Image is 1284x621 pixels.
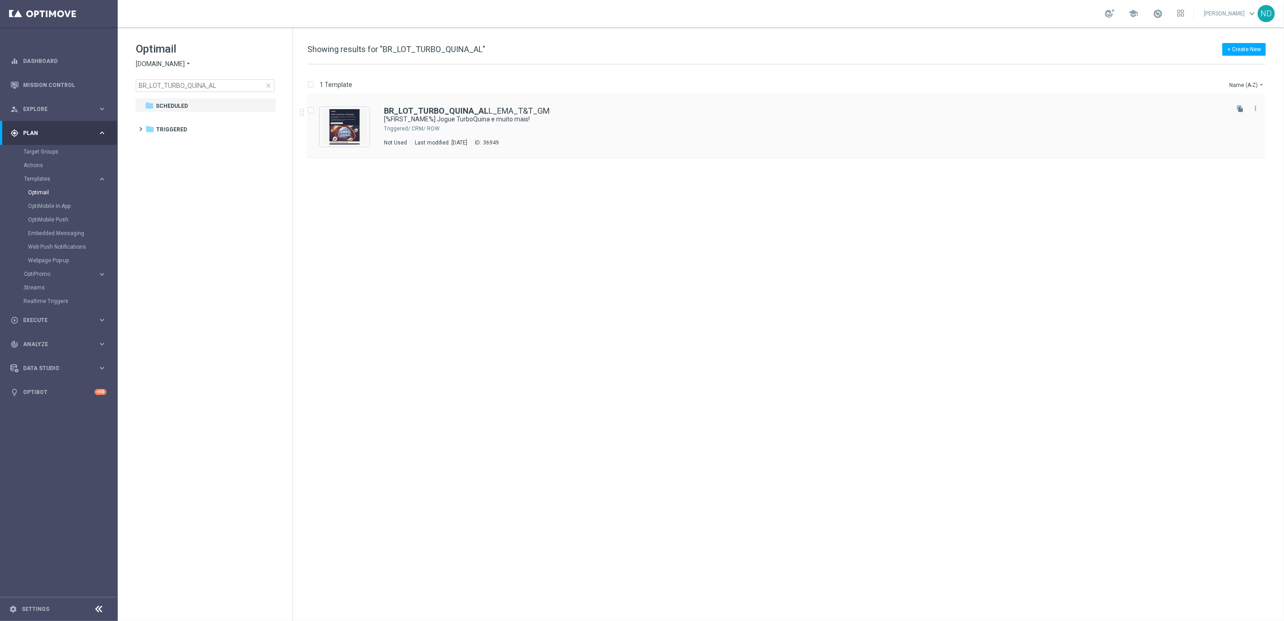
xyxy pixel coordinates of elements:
b: BR_LOT_TURBO_QUINA_AL [384,106,489,116]
button: Mission Control [10,82,107,89]
div: Data Studio [10,364,98,372]
span: Triggered [156,125,187,134]
button: Data Studio keyboard_arrow_right [10,365,107,372]
i: person_search [10,105,19,113]
a: Mission Control [23,73,106,97]
input: Search Template [136,79,274,92]
div: Mission Control [10,73,106,97]
button: lightbulb Optibot +10 [10,389,107,396]
span: Scheduled [156,102,188,110]
div: Optibot [10,380,106,404]
h1: Optimail [136,42,274,56]
div: Target Groups [24,145,117,159]
span: Showing results for "BR_LOT_TURBO_QUINA_AL" [307,44,485,54]
div: Analyze [10,340,98,348]
i: more_vert [1252,105,1259,112]
a: Streams [24,284,94,291]
span: [DOMAIN_NAME] [136,60,185,68]
div: Realtime Triggers [24,294,117,308]
div: +10 [95,389,106,395]
div: Not Used [384,139,407,146]
button: [DOMAIN_NAME] arrow_drop_down [136,60,192,68]
button: + Create New [1222,43,1266,56]
i: keyboard_arrow_right [98,270,106,279]
a: BR_LOT_TURBO_QUINA_ALL_EMA_T&T_GM [384,107,550,115]
button: gps_fixed Plan keyboard_arrow_right [10,130,107,137]
i: equalizer [10,57,19,65]
i: track_changes [10,340,19,348]
i: keyboard_arrow_right [98,129,106,137]
button: play_circle_outline Execute keyboard_arrow_right [10,317,107,324]
span: OptiPromo [24,271,89,277]
i: keyboard_arrow_right [98,340,106,348]
div: Last modified: [DATE] [411,139,471,146]
div: Streams [24,281,117,294]
div: Web Push Notifications [28,240,117,254]
button: Templates keyboard_arrow_right [24,175,107,183]
i: play_circle_outline [10,316,19,324]
button: Name (A-Z)arrow_drop_down [1228,79,1266,90]
i: keyboard_arrow_right [98,364,106,372]
a: OptiMobile Push [28,216,94,223]
span: Analyze [23,342,98,347]
div: Templates [24,172,117,267]
button: file_copy [1234,103,1246,115]
div: ID: [471,139,499,146]
span: Explore [23,106,98,112]
span: Plan [23,130,98,136]
i: gps_fixed [10,129,19,137]
div: Triggered/CRM/ROW [412,125,1227,132]
span: Templates [24,176,89,182]
a: OptiMobile In-App [28,202,94,210]
button: OptiPromo keyboard_arrow_right [24,270,107,278]
span: school [1128,9,1138,19]
a: Dashboard [23,49,106,73]
i: folder [145,101,154,110]
div: ND [1258,5,1275,22]
div: OptiMobile Push [28,213,117,226]
div: Execute [10,316,98,324]
i: folder [145,125,154,134]
button: equalizer Dashboard [10,58,107,65]
button: more_vert [1251,103,1260,114]
div: Embedded Messaging [28,226,117,240]
p: 1 Template [320,81,352,89]
button: track_changes Analyze keyboard_arrow_right [10,341,107,348]
a: Embedded Messaging [28,230,94,237]
div: Webpage Pop-up [28,254,117,267]
a: Actions [24,162,94,169]
a: Web Push Notifications [28,243,94,250]
span: keyboard_arrow_down [1247,9,1257,19]
span: Execute [23,318,98,323]
div: 36949 [483,139,499,146]
span: Data Studio [23,366,98,371]
img: 36949.jpeg [322,109,367,144]
i: file_copy [1236,105,1244,112]
i: keyboard_arrow_right [98,316,106,324]
a: Optimail [28,189,94,196]
a: [%FIRST_NAME%] Jogue TurboQuina e muito mais! [384,115,1206,124]
i: lightbulb [10,388,19,396]
a: Settings [22,607,49,612]
div: Press SPACE to select this row. [298,96,1282,158]
div: Triggered/ [384,125,410,132]
div: Actions [24,159,117,172]
i: keyboard_arrow_right [98,105,106,113]
div: [%FIRST_NAME%] Jogue TurboQuina e muito mais! [384,115,1227,124]
button: person_search Explore keyboard_arrow_right [10,106,107,113]
a: Optibot [23,380,95,404]
a: [PERSON_NAME]keyboard_arrow_down [1203,7,1258,20]
span: close [265,82,272,89]
i: keyboard_arrow_right [98,175,106,183]
div: Templates [24,176,98,182]
a: Target Groups [24,148,94,155]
